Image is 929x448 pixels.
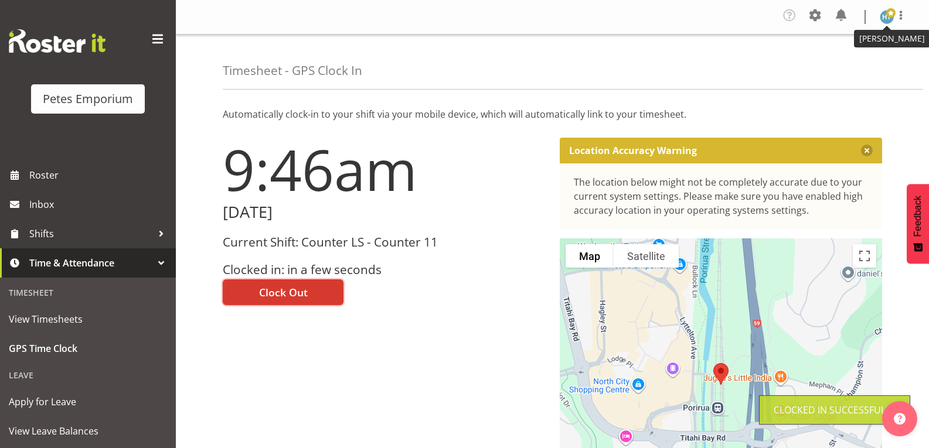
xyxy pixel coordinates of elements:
div: Leave [3,363,173,387]
button: Clock Out [223,279,343,305]
span: Time & Attendance [29,254,152,272]
a: View Timesheets [3,305,173,334]
span: GPS Time Clock [9,340,167,357]
span: Roster [29,166,170,184]
div: Timesheet [3,281,173,305]
span: Shifts [29,225,152,242]
span: View Leave Balances [9,422,167,440]
h4: Timesheet - GPS Clock In [223,64,362,77]
img: help-xxl-2.png [894,413,906,425]
button: Feedback - Show survey [907,184,929,264]
button: Toggle fullscreen view [853,244,876,268]
button: Show satellite imagery [614,244,679,268]
span: Clock Out [259,285,308,300]
p: Location Accuracy Warning [569,145,697,156]
p: Automatically clock-in to your shift via your mobile device, which will automatically link to you... [223,107,882,121]
h3: Clocked in: in a few seconds [223,263,546,276]
a: Apply for Leave [3,387,173,416]
div: Petes Emporium [43,90,133,108]
button: Show street map [566,244,614,268]
h2: [DATE] [223,203,546,221]
span: Apply for Leave [9,393,167,411]
h3: Current Shift: Counter LS - Counter 11 [223,235,546,249]
a: GPS Time Clock [3,334,173,363]
button: Close message [861,145,873,156]
img: Rosterit website logo [9,29,106,53]
span: Inbox [29,196,170,213]
a: View Leave Balances [3,416,173,446]
div: The location below might not be completely accurate due to your current system settings. Please m... [574,175,869,217]
div: Clocked in Successfully [774,403,896,417]
span: Feedback [913,196,923,237]
h1: 9:46am [223,138,546,201]
img: helena-tomlin701.jpg [880,10,894,24]
span: View Timesheets [9,310,167,328]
